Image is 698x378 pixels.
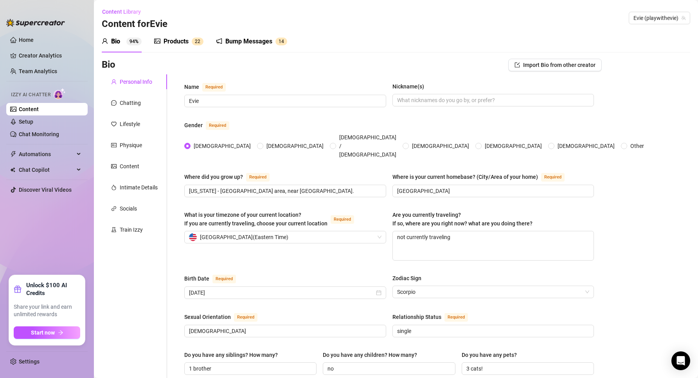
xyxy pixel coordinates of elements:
[11,91,50,99] span: Izzy AI Chatter
[392,312,477,322] label: Relationship Status
[111,37,120,46] div: Bio
[184,172,278,182] label: Where did you grow up?
[31,329,55,336] span: Start now
[102,5,147,18] button: Content Library
[392,172,573,182] label: Where is your current homebase? (City/Area of your home)
[681,16,686,20] span: team
[184,312,266,322] label: Sexual Orientation
[397,327,588,335] input: Relationship Status
[111,121,117,127] span: heart
[444,313,468,322] span: Required
[184,121,203,130] div: Gender
[184,351,283,359] label: Do you have any siblings? How many?
[111,79,117,85] span: user
[462,351,517,359] div: Do you have any pets?
[541,173,565,182] span: Required
[216,38,222,44] span: notification
[120,141,142,149] div: Physique
[184,313,231,321] div: Sexual Orientation
[19,37,34,43] a: Home
[19,148,74,160] span: Automations
[189,288,374,297] input: Birth Date
[392,212,532,227] span: Are you currently traveling? If so, where are you right now? what are you doing there?
[523,62,595,68] span: Import Bio from other creator
[202,83,226,92] span: Required
[189,233,197,241] img: us
[275,38,287,45] sup: 14
[120,120,140,128] div: Lifestyle
[200,231,288,243] span: [GEOGRAPHIC_DATA] ( Eastern Time )
[184,274,245,283] label: Birth Date
[212,275,236,283] span: Required
[515,62,520,68] span: import
[397,96,588,104] input: Nickname(s)
[409,142,472,150] span: [DEMOGRAPHIC_DATA]
[120,204,137,213] div: Socials
[19,187,72,193] a: Discover Viral Videos
[120,225,143,234] div: Train Izzy
[10,151,16,157] span: thunderbolt
[14,285,22,293] span: gift
[206,121,229,130] span: Required
[120,183,158,192] div: Intimate Details
[336,133,399,159] span: [DEMOGRAPHIC_DATA] / [DEMOGRAPHIC_DATA]
[263,142,327,150] span: [DEMOGRAPHIC_DATA]
[19,119,33,125] a: Setup
[19,106,39,112] a: Content
[184,83,199,91] div: Name
[189,97,380,105] input: Name
[120,99,141,107] div: Chatting
[6,19,65,27] img: logo-BBDzfeDw.svg
[392,82,430,91] label: Nickname(s)
[120,162,139,171] div: Content
[482,142,545,150] span: [DEMOGRAPHIC_DATA]
[111,206,117,211] span: link
[14,303,80,319] span: Share your link and earn unlimited rewards
[323,351,417,359] div: Do you have any children? How many?
[184,351,278,359] div: Do you have any siblings? How many?
[392,274,427,283] label: Zodiac Sign
[102,59,115,71] h3: Bio
[19,131,59,137] a: Chat Monitoring
[164,37,189,46] div: Products
[671,351,690,370] div: Open Intercom Messenger
[126,38,142,45] sup: 94%
[102,38,108,44] span: user
[392,274,421,283] div: Zodiac Sign
[184,274,209,283] div: Birth Date
[508,59,602,71] button: Import Bio from other creator
[198,39,200,44] span: 2
[323,351,423,359] label: Do you have any children? How many?
[554,142,618,150] span: [DEMOGRAPHIC_DATA]
[191,142,254,150] span: [DEMOGRAPHIC_DATA]
[466,364,588,373] input: Do you have any pets?
[462,351,522,359] label: Do you have any pets?
[195,39,198,44] span: 2
[189,327,380,335] input: Sexual Orientation
[111,142,117,148] span: idcard
[633,12,685,24] span: Evie (playwithevie)
[281,39,284,44] span: 4
[19,358,40,365] a: Settings
[246,173,270,182] span: Required
[184,121,238,130] label: Gender
[627,142,647,150] span: Other
[192,38,203,45] sup: 22
[397,286,590,298] span: Scorpio
[154,38,160,44] span: picture
[111,100,117,106] span: message
[189,364,310,373] input: Do you have any siblings? How many?
[327,364,449,373] input: Do you have any children? How many?
[184,82,234,92] label: Name
[392,82,424,91] div: Nickname(s)
[393,231,594,260] textarea: not currently traveling
[184,212,327,227] span: What is your timezone of your current location? If you are currently traveling, choose your curre...
[392,173,538,181] div: Where is your current homebase? (City/Area of your home)
[54,88,66,99] img: AI Chatter
[102,9,141,15] span: Content Library
[331,215,354,224] span: Required
[234,313,257,322] span: Required
[10,167,15,173] img: Chat Copilot
[19,164,74,176] span: Chat Copilot
[111,164,117,169] span: picture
